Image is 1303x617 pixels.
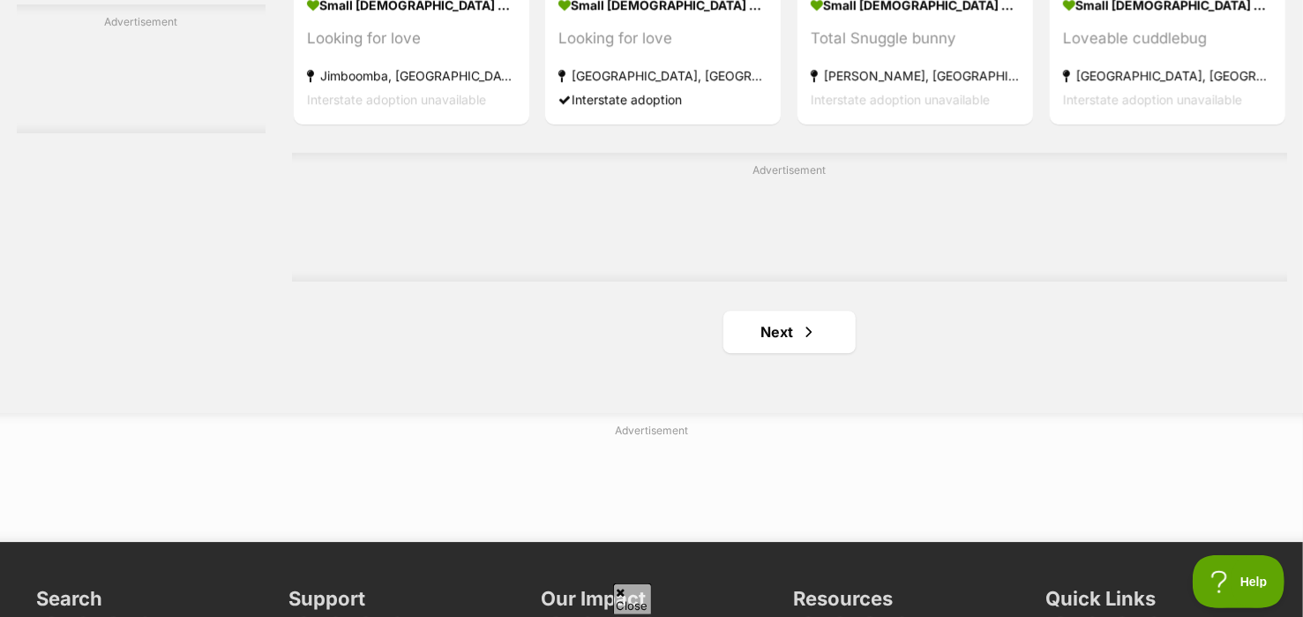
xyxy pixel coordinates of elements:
[723,311,856,353] a: Next page
[307,92,486,107] span: Interstate adoption unavailable
[811,92,990,107] span: Interstate adoption unavailable
[811,26,1020,50] div: Total Snuggle bunny
[1063,92,1242,107] span: Interstate adoption unavailable
[558,64,768,87] strong: [GEOGRAPHIC_DATA], [GEOGRAPHIC_DATA]
[1063,64,1272,87] strong: [GEOGRAPHIC_DATA], [GEOGRAPHIC_DATA]
[307,64,516,87] strong: Jimboomba, [GEOGRAPHIC_DATA]
[1063,26,1272,50] div: Loveable cuddlebug
[558,87,768,111] div: Interstate adoption
[811,64,1020,87] strong: [PERSON_NAME], [GEOGRAPHIC_DATA]
[613,583,652,614] span: Close
[17,4,266,133] div: Advertisement
[558,26,768,50] div: Looking for love
[292,311,1287,353] nav: Pagination
[292,153,1287,282] div: Advertisement
[307,26,516,50] div: Looking for love
[1193,555,1285,608] iframe: Help Scout Beacon - Open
